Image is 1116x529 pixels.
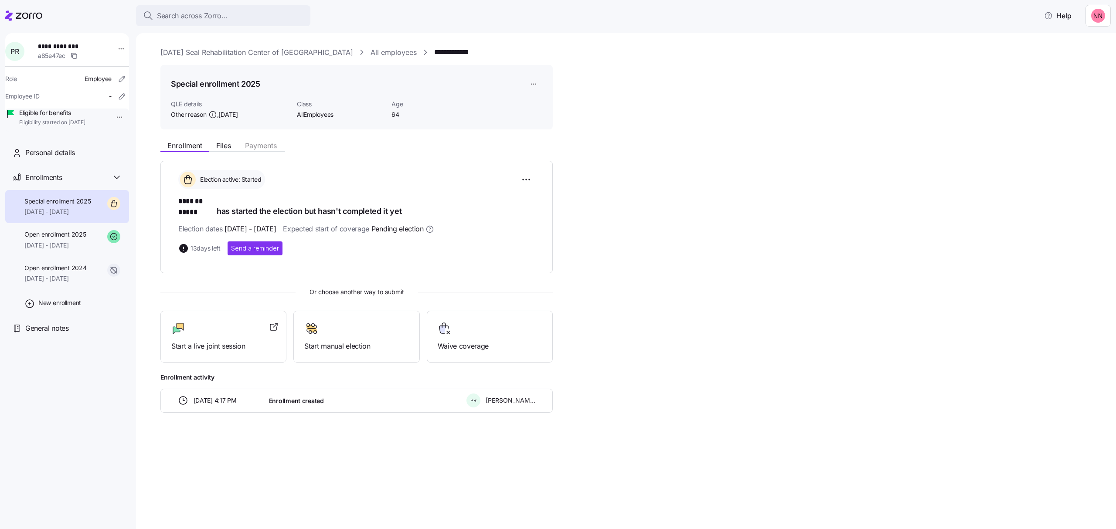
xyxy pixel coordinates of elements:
a: All employees [371,47,417,58]
button: Help [1037,7,1079,24]
span: New enrollment [38,298,81,307]
span: [DATE] 4:17 PM [194,396,237,405]
span: Open enrollment 2024 [24,264,86,272]
span: Employee ID [5,92,40,101]
span: Personal details [25,147,75,158]
span: [DATE] - [DATE] [24,274,86,283]
span: Waive coverage [438,341,542,352]
span: [DATE] [218,110,238,119]
span: Employee [85,75,112,83]
span: Enrollment created [269,397,324,405]
span: Payments [245,142,277,149]
span: Expected start of coverage [283,224,434,234]
span: AllEmployees [297,110,384,119]
span: Start manual election [304,341,408,352]
span: QLE details [171,100,290,109]
span: Election active: Started [197,175,261,184]
span: Files [216,142,231,149]
span: Class [297,100,384,109]
span: Send a reminder [231,244,279,253]
span: Eligibility started on [DATE] [19,119,85,126]
button: Send a reminder [228,241,282,255]
span: Other reason , [171,110,238,119]
span: P R [470,398,476,403]
span: Special enrollment 2025 [24,197,91,206]
span: [DATE] - [DATE] [24,207,91,216]
span: Role [5,75,17,83]
span: [DATE] - [DATE] [24,241,86,250]
button: Search across Zorro... [136,5,310,26]
span: - [109,92,112,101]
span: Start a live joint session [171,341,276,352]
span: 64 [391,110,479,119]
span: General notes [25,323,69,334]
span: P R [10,48,19,55]
span: Eligible for benefits [19,109,85,117]
span: Enrollments [25,172,62,183]
span: 13 days left [191,244,221,253]
span: [DATE] - [DATE] [225,224,276,234]
span: Pending election [371,224,424,234]
h1: Special enrollment 2025 [171,78,260,89]
a: [DATE] Seal Rehabilitation Center of [GEOGRAPHIC_DATA] [160,47,353,58]
span: Enrollment [167,142,202,149]
h1: has started the election but hasn't completed it yet [178,196,535,217]
span: Enrollment activity [160,373,553,382]
span: Age [391,100,479,109]
img: 37cb906d10cb440dd1cb011682786431 [1091,9,1105,23]
span: Help [1044,10,1072,21]
span: Or choose another way to submit [160,287,553,297]
span: [PERSON_NAME] [486,396,535,405]
span: Election dates [178,224,276,234]
span: Open enrollment 2025 [24,230,86,239]
span: Search across Zorro... [157,10,228,21]
span: a85e47ec [38,51,65,60]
